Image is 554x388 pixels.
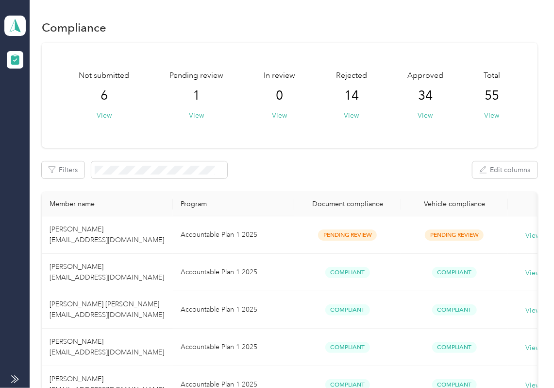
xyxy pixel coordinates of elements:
span: Compliant [325,304,370,316]
span: Pending review [170,70,224,82]
span: Pending Review [425,229,484,241]
span: 6 [101,88,108,104]
span: Compliant [432,304,477,316]
span: 1 [193,88,201,104]
button: Filters [42,161,84,178]
button: View [484,110,499,121]
td: Accountable Plan 1 2025 [173,254,294,291]
span: Compliant [325,342,370,353]
span: [PERSON_NAME] [PERSON_NAME] [EMAIL_ADDRESS][DOMAIN_NAME] [50,300,166,319]
td: Accountable Plan 1 2025 [173,216,294,254]
span: [PERSON_NAME] [EMAIL_ADDRESS][DOMAIN_NAME] [50,225,164,244]
span: Total [484,70,500,82]
span: In review [264,70,296,82]
h1: Compliance [42,22,106,33]
span: 14 [344,88,359,104]
button: View [97,110,112,121]
span: Not submitted [79,70,130,82]
span: Approved [407,70,443,82]
div: Document compliance [302,200,393,208]
th: Program [173,192,294,216]
span: 55 [485,88,499,104]
td: Accountable Plan 1 2025 [173,291,294,329]
button: Edit columns [472,161,537,178]
button: View [272,110,287,121]
span: Compliant [432,342,477,353]
td: Accountable Plan 1 2025 [173,329,294,366]
button: View [344,110,359,121]
div: Vehicle compliance [409,200,500,208]
span: 0 [276,88,284,104]
button: View [418,110,433,121]
button: View [189,110,204,121]
span: 34 [418,88,433,104]
span: [PERSON_NAME] [EMAIL_ADDRESS][DOMAIN_NAME] [50,337,164,356]
span: [PERSON_NAME] [EMAIL_ADDRESS][DOMAIN_NAME] [50,263,164,282]
span: Compliant [325,267,370,278]
span: Rejected [336,70,367,82]
span: Pending Review [318,229,377,241]
span: Compliant [432,267,477,278]
iframe: Everlance-gr Chat Button Frame [500,334,554,388]
th: Member name [42,192,173,216]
